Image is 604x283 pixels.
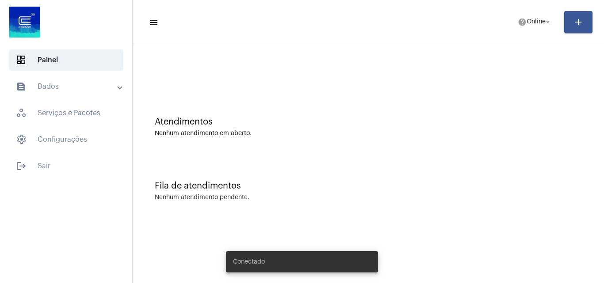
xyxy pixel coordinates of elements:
[544,18,552,26] mat-icon: arrow_drop_down
[16,108,27,118] span: sidenav icon
[155,181,582,191] div: Fila de atendimentos
[16,81,118,92] mat-panel-title: Dados
[518,18,527,26] mat-icon: help
[16,161,27,171] mat-icon: sidenav icon
[512,13,557,31] button: Online
[527,19,546,25] span: Online
[16,134,27,145] span: sidenav icon
[155,194,249,201] div: Nenhum atendimento pendente.
[155,117,582,127] div: Atendimentos
[9,129,123,150] span: Configurações
[573,17,584,27] mat-icon: add
[9,155,123,177] span: Sair
[233,257,265,266] span: Conectado
[9,49,123,71] span: Painel
[155,130,582,137] div: Nenhum atendimento em aberto.
[9,102,123,124] span: Serviços e Pacotes
[16,81,27,92] mat-icon: sidenav icon
[5,76,132,97] mat-expansion-panel-header: sidenav iconDados
[16,55,27,65] span: sidenav icon
[149,17,157,28] mat-icon: sidenav icon
[7,4,42,40] img: d4669ae0-8c07-2337-4f67-34b0df7f5ae4.jpeg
